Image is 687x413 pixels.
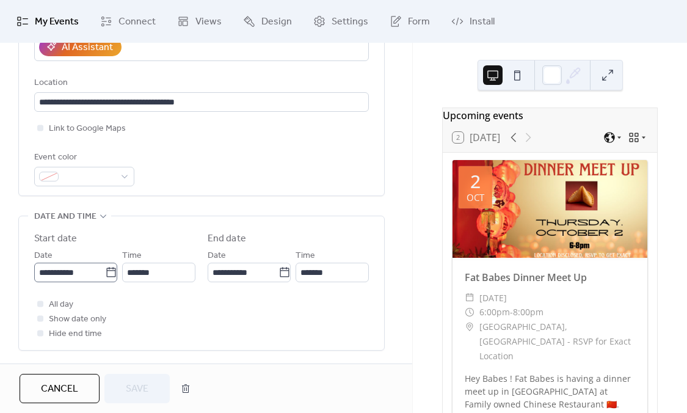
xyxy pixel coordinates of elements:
[513,305,543,320] span: 8:00pm
[208,249,226,263] span: Date
[7,5,88,38] a: My Events
[62,40,113,55] div: AI Assistant
[470,172,481,191] div: 2
[168,5,231,38] a: Views
[479,305,510,320] span: 6:00pm
[118,15,156,29] span: Connect
[479,291,507,305] span: [DATE]
[465,291,474,305] div: ​
[453,270,647,285] div: Fat Babes Dinner Meet Up
[470,15,495,29] span: Install
[35,15,79,29] span: My Events
[442,5,504,38] a: Install
[49,327,102,342] span: Hide end time
[49,122,126,136] span: Link to Google Maps
[208,232,246,246] div: End date
[296,249,315,263] span: Time
[34,76,366,90] div: Location
[122,249,142,263] span: Time
[20,374,100,403] button: Cancel
[34,249,53,263] span: Date
[234,5,301,38] a: Design
[34,150,132,165] div: Event color
[304,5,377,38] a: Settings
[39,38,122,56] button: AI Assistant
[261,15,292,29] span: Design
[41,382,78,397] span: Cancel
[91,5,165,38] a: Connect
[49,312,106,327] span: Show date only
[479,320,635,363] span: [GEOGRAPHIC_DATA], [GEOGRAPHIC_DATA] - RSVP for Exact Location
[380,5,439,38] a: Form
[467,193,484,202] div: Oct
[34,210,96,224] span: Date and time
[49,298,73,312] span: All day
[332,15,368,29] span: Settings
[34,232,77,246] div: Start date
[510,305,513,320] span: -
[465,305,474,320] div: ​
[195,15,222,29] span: Views
[465,320,474,334] div: ​
[408,15,430,29] span: Form
[443,108,657,123] div: Upcoming events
